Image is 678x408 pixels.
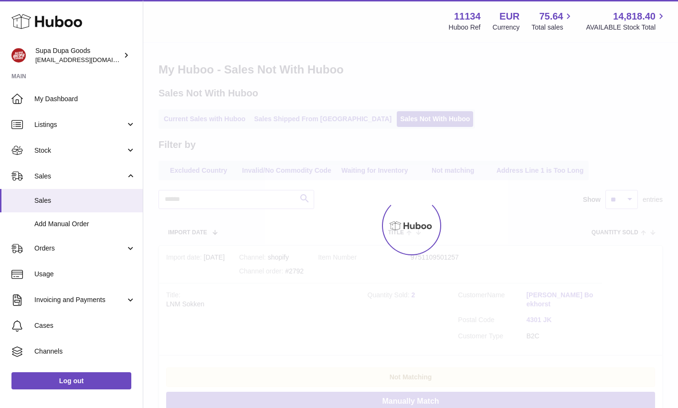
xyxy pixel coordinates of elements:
[34,270,136,279] span: Usage
[34,244,126,253] span: Orders
[35,46,121,64] div: Supa Dupa Goods
[34,120,126,129] span: Listings
[11,372,131,389] a: Log out
[454,10,481,23] strong: 11134
[35,56,140,63] span: [EMAIL_ADDRESS][DOMAIN_NAME]
[449,23,481,32] div: Huboo Ref
[531,10,574,32] a: 75.64 Total sales
[34,295,126,304] span: Invoicing and Payments
[34,321,136,330] span: Cases
[499,10,519,23] strong: EUR
[34,196,136,205] span: Sales
[34,220,136,229] span: Add Manual Order
[539,10,563,23] span: 75.64
[34,94,136,104] span: My Dashboard
[34,347,136,356] span: Channels
[586,10,667,32] a: 14,818.40 AVAILABLE Stock Total
[586,23,667,32] span: AVAILABLE Stock Total
[493,23,520,32] div: Currency
[34,146,126,155] span: Stock
[531,23,574,32] span: Total sales
[34,172,126,181] span: Sales
[11,48,26,63] img: hello@slayalldayofficial.com
[613,10,656,23] span: 14,818.40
